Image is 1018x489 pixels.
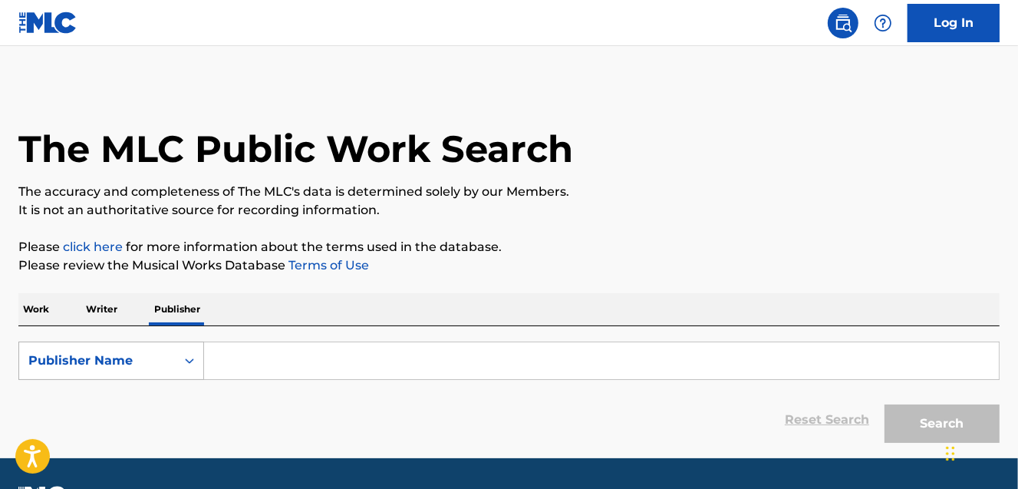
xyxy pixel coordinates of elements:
[18,238,1000,256] p: Please for more information about the terms used in the database.
[18,256,1000,275] p: Please review the Musical Works Database
[285,258,369,273] a: Terms of Use
[18,293,54,325] p: Work
[81,293,122,325] p: Writer
[28,352,166,370] div: Publisher Name
[946,431,955,477] div: Drag
[150,293,205,325] p: Publisher
[18,12,77,34] img: MLC Logo
[868,8,898,38] div: Help
[18,201,1000,220] p: It is not an authoritative source for recording information.
[908,4,1000,42] a: Log In
[18,342,1000,451] form: Search Form
[834,14,852,32] img: search
[828,8,858,38] a: Public Search
[874,14,892,32] img: help
[18,126,573,172] h1: The MLC Public Work Search
[941,415,1018,489] iframe: Chat Widget
[18,183,1000,201] p: The accuracy and completeness of The MLC's data is determined solely by our Members.
[63,240,123,254] a: click here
